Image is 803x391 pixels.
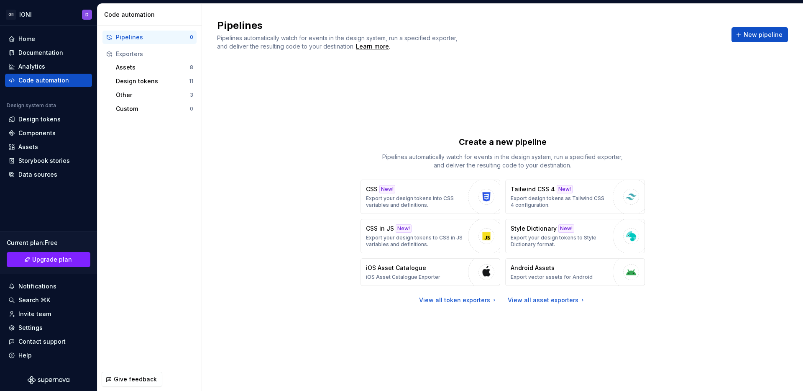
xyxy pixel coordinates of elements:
[511,234,609,248] p: Export your design tokens to Style Dictionary format.
[190,64,193,71] div: 8
[511,274,593,280] p: Export vector assets for Android
[459,136,547,148] p: Create a new pipeline
[18,310,51,318] div: Invite team
[116,77,189,85] div: Design tokens
[5,46,92,59] a: Documentation
[366,185,378,193] p: CSS
[5,74,92,87] a: Code automation
[18,129,56,137] div: Components
[356,42,389,51] a: Learn more
[5,168,92,181] a: Data sources
[5,293,92,307] button: Search ⌘K
[366,264,426,272] p: iOS Asset Catalogue
[557,185,573,193] div: New!
[511,185,555,193] p: Tailwind CSS 4
[508,296,586,304] a: View all asset exporters
[217,34,459,50] span: Pipelines automatically watch for events in the design system, run a specified exporter, and deli...
[366,274,440,280] p: iOS Asset Catalogue Exporter
[377,153,628,170] p: Pipelines automatically watch for events in the design system, run a specified exporter, and deli...
[116,63,190,72] div: Assets
[113,75,197,88] button: Design tokens11
[5,154,92,167] a: Storybook stories
[19,10,32,19] div: IONI
[18,337,66,346] div: Contact support
[116,50,193,58] div: Exporters
[28,376,69,384] svg: Supernova Logo
[190,92,193,98] div: 3
[7,252,90,267] button: Upgrade plan
[102,31,197,44] button: Pipelines0
[113,61,197,74] button: Assets8
[511,195,609,208] p: Export design tokens as Tailwind CSS 4 configuration.
[18,170,57,179] div: Data sources
[18,282,56,291] div: Notifications
[190,34,193,41] div: 0
[5,140,92,154] a: Assets
[2,5,95,23] button: ORIONID
[5,280,92,293] button: Notifications
[18,324,43,332] div: Settings
[18,143,38,151] div: Assets
[419,296,498,304] a: View all token exporters
[190,105,193,112] div: 0
[116,33,190,41] div: Pipelines
[366,234,464,248] p: Export your design tokens to CSS in JS variables and definitions.
[116,105,190,113] div: Custom
[18,35,35,43] div: Home
[505,219,645,253] button: Style DictionaryNew!Export your design tokens to Style Dictionary format.
[5,321,92,334] a: Settings
[85,11,89,18] div: D
[511,224,557,233] p: Style Dictionary
[6,10,16,20] div: OR
[18,157,70,165] div: Storybook stories
[5,126,92,140] a: Components
[558,224,574,233] div: New!
[379,185,395,193] div: New!
[18,76,69,85] div: Code automation
[396,224,412,233] div: New!
[5,335,92,348] button: Contact support
[505,258,645,286] button: Android AssetsExport vector assets for Android
[32,255,72,264] span: Upgrade plan
[731,27,788,42] button: New pipeline
[5,307,92,321] a: Invite team
[744,31,783,39] span: New pipeline
[505,180,645,214] button: Tailwind CSS 4New!Export design tokens as Tailwind CSS 4 configuration.
[113,88,197,102] button: Other3
[5,349,92,362] button: Help
[511,264,555,272] p: Android Assets
[113,102,197,116] button: Custom0
[366,224,394,233] p: CSS in JS
[18,115,61,123] div: Design tokens
[361,219,500,253] button: CSS in JSNew!Export your design tokens to CSS in JS variables and definitions.
[361,180,500,214] button: CSSNew!Export your design tokens into CSS variables and definitions.
[116,91,190,99] div: Other
[18,49,63,57] div: Documentation
[18,296,50,304] div: Search ⌘K
[355,44,390,50] span: .
[7,102,56,109] div: Design system data
[5,113,92,126] a: Design tokens
[217,19,721,32] h2: Pipelines
[5,32,92,46] a: Home
[114,375,157,383] span: Give feedback
[18,62,45,71] div: Analytics
[7,239,90,247] div: Current plan : Free
[189,78,193,85] div: 11
[5,60,92,73] a: Analytics
[102,372,162,387] button: Give feedback
[18,351,32,360] div: Help
[361,258,500,286] button: iOS Asset CatalogueiOS Asset Catalogue Exporter
[104,10,198,19] div: Code automation
[366,195,464,208] p: Export your design tokens into CSS variables and definitions.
